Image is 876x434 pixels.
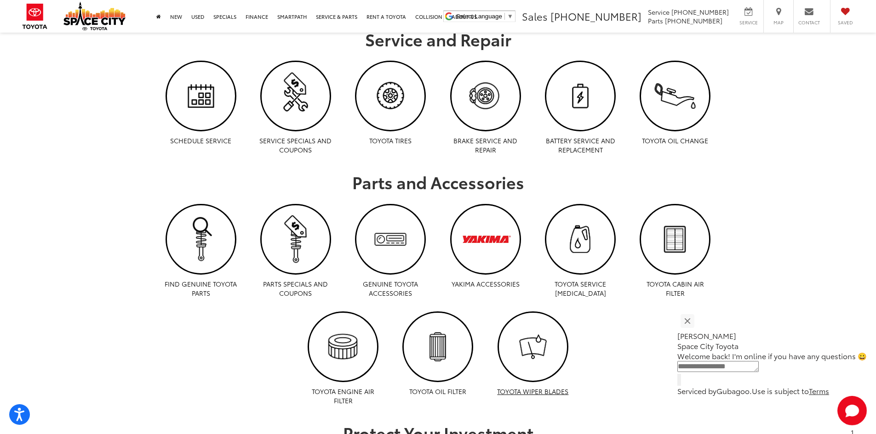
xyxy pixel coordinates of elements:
a: Toyota Engine Air Filter | Space City Toyota in Humble TX Toyota Engine Air Filter [296,311,390,405]
p: Parts Specials and Coupons [258,279,333,298]
button: Toggle Chat Window [837,396,867,425]
span: Parts [648,16,663,25]
h3: Parts and Accessories [142,173,735,191]
a: Schedule Service | Space City Toyota in Humble TX Schedule Service [153,61,248,145]
p: Yakima Accessories [447,279,523,288]
span: Map [768,19,789,26]
span: ​ [504,13,505,20]
img: Yakima Accessories | Space City Toyota in Humble TX [452,205,520,273]
img: Parts Specials and Coupons | Space City Toyota in Humble TX [262,205,330,273]
img: Toyota Wiper Blades | Space City Toyota in Humble TX [499,313,567,381]
img: Toyota Service Fluid Replacement | Space City Toyota in Humble TX [546,205,614,273]
span: Sales [522,9,548,23]
span: [PHONE_NUMBER] [665,16,722,25]
a: Toyota Oil Filter | Space City Toyota in Humble TX Toyota Oil Filter [390,311,485,396]
img: Find Genuine Toyota Parts | Space City Toyota in Humble TX [167,205,235,273]
img: Brake Service and Repair | Space City Toyota in Humble TX [452,62,520,130]
img: Toyota Cabin Air Filter | Space City Toyota in Humble TX [641,205,709,273]
img: Toyota Tires | Space City Toyota in Humble TX [356,62,424,130]
p: Battery Service and Replacement [543,136,618,154]
span: Service [648,7,670,17]
img: Toyota Engine Air Filter | Space City Toyota in Humble TX [309,313,377,381]
a: Battery Service and Replacement | Space City Toyota in Humble TX Battery Service and Replacement [533,61,628,154]
span: Service [738,19,759,26]
a: Toyota Wiper Blades | Space City Toyota in Humble TX Toyota Wiper Blades [486,311,580,396]
a: Brake Service and Repair | Space City Toyota in Humble TX Brake Service and Repair [438,61,533,154]
p: Brake Service and Repair [447,136,523,154]
p: Toyota Tires [353,136,429,145]
a: Service Specials and Coupons | Space City Toyota in Humble TX Service Specials and Coupons [248,61,343,154]
a: Find Genuine Toyota Parts | Space City Toyota in Humble TX Find Genuine Toyota Parts [153,204,248,298]
p: Toyota Oil Filter [400,387,476,396]
p: Toyota Service [MEDICAL_DATA] [543,279,618,298]
span: [PHONE_NUMBER] [671,7,729,17]
p: Toyota Wiper Blades [495,387,571,396]
img: Toyota Oil Filter | Space City Toyota in Humble TX [404,313,472,381]
img: Battery Service and Replacement | Space City Toyota in Humble TX [546,62,614,130]
span: Select Language [456,13,502,20]
p: Schedule Service [163,136,239,145]
img: Service Specials and Coupons | Space City Toyota in Humble TX [262,62,330,130]
a: Genuine Toyota Accessories | Space City Toyota in Humble TX Genuine Toyota Accessories [343,204,438,298]
a: Parts Specials and Coupons | Space City Toyota in Humble TX Parts Specials and Coupons [248,204,343,298]
a: Toyota Tires | Space City Toyota in Humble TX Toyota Tires [343,61,438,145]
a: Toyota Service Fluid Replacement | Space City Toyota in Humble TX Toyota Service [MEDICAL_DATA] [533,204,628,298]
img: Space City Toyota [63,2,126,30]
p: Find Genuine Toyota Parts [163,279,239,298]
a: Yakima Accessories | Space City Toyota in Humble TX Yakima Accessories [438,204,533,288]
span: Saved [835,19,855,26]
span: ▼ [507,13,513,20]
a: Select Language​ [456,13,513,20]
p: Toyota Engine Air Filter [305,387,381,405]
img: Genuine Toyota Accessories | Space City Toyota in Humble TX [356,205,424,273]
svg: Start Chat [837,396,867,425]
p: Service Specials and Coupons [258,136,333,154]
span: Contact [798,19,820,26]
p: Toyota Oil Change [637,136,713,145]
span: [PHONE_NUMBER] [550,9,641,23]
img: Toyota Oil Change | Space City Toyota in Humble TX [641,62,709,130]
a: Toyota Cabin Air Filter | Space City Toyota in Humble TX Toyota Cabin Air Filter [628,204,722,298]
p: Toyota Cabin Air Filter [637,279,713,298]
h3: Service and Repair [142,30,735,48]
img: Schedule Service | Space City Toyota in Humble TX [167,62,235,130]
p: Genuine Toyota Accessories [353,279,429,298]
a: Toyota Oil Change | Space City Toyota in Humble TX Toyota Oil Change [628,61,722,145]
